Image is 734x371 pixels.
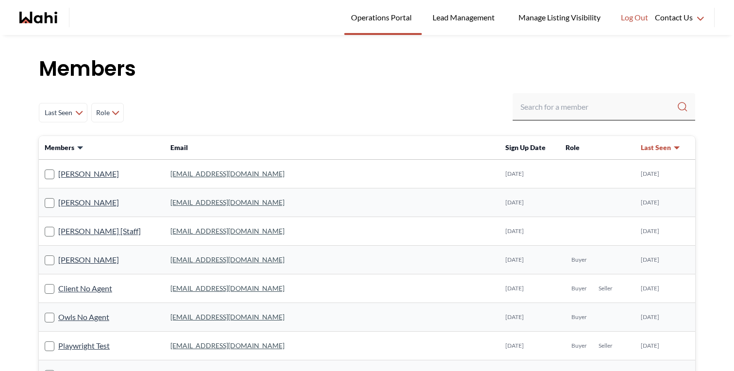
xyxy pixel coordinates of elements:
a: Owls No Agent [58,311,109,323]
span: Buyer [571,313,587,321]
td: [DATE] [500,217,560,246]
td: [DATE] [500,246,560,274]
span: Sign Up Date [505,143,546,152]
a: [PERSON_NAME] [58,168,119,180]
td: [DATE] [635,332,695,360]
td: [DATE] [635,217,695,246]
span: Buyer [571,256,587,264]
td: [DATE] [635,188,695,217]
span: Last Seen [641,143,671,152]
a: Client No Agent [58,282,112,295]
button: Members [45,143,84,152]
td: [DATE] [635,274,695,303]
a: [EMAIL_ADDRESS][DOMAIN_NAME] [170,227,284,235]
span: Manage Listing Visibility [516,11,603,24]
td: [DATE] [635,160,695,188]
a: [EMAIL_ADDRESS][DOMAIN_NAME] [170,313,284,321]
td: [DATE] [635,303,695,332]
span: Seller [599,285,613,292]
a: [EMAIL_ADDRESS][DOMAIN_NAME] [170,284,284,292]
a: [EMAIL_ADDRESS][DOMAIN_NAME] [170,255,284,264]
span: Log Out [621,11,648,24]
a: [PERSON_NAME] [Staff] [58,225,141,237]
td: [DATE] [500,303,560,332]
span: Lead Management [433,11,498,24]
a: [PERSON_NAME] [58,196,119,209]
span: Operations Portal [351,11,415,24]
h1: Members [39,54,695,84]
td: [DATE] [635,246,695,274]
td: [DATE] [500,188,560,217]
td: [DATE] [500,274,560,303]
button: Last Seen [641,143,681,152]
a: [EMAIL_ADDRESS][DOMAIN_NAME] [170,169,284,178]
span: Role [566,143,580,152]
span: Email [170,143,188,152]
a: [EMAIL_ADDRESS][DOMAIN_NAME] [170,341,284,350]
span: Last Seen [43,104,73,121]
span: Buyer [571,342,587,350]
span: Role [96,104,110,121]
span: Members [45,143,74,152]
input: Search input [520,98,677,116]
a: [EMAIL_ADDRESS][DOMAIN_NAME] [170,198,284,206]
a: [PERSON_NAME] [58,253,119,266]
a: Wahi homepage [19,12,57,23]
span: Buyer [571,285,587,292]
td: [DATE] [500,332,560,360]
span: Seller [599,342,613,350]
a: Playwright Test [58,339,110,352]
td: [DATE] [500,160,560,188]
